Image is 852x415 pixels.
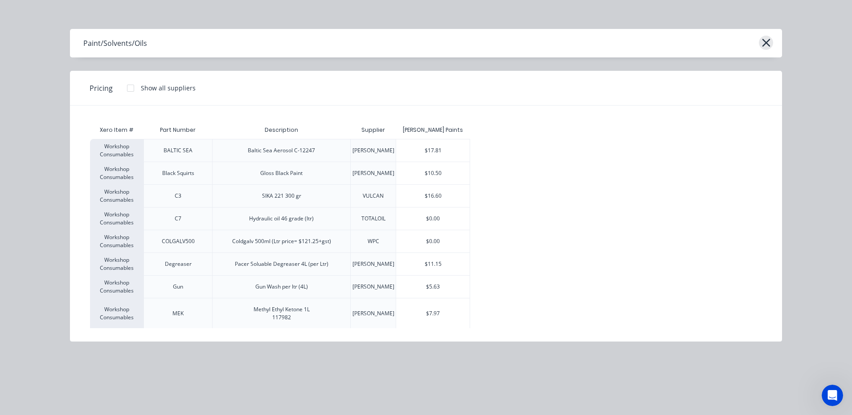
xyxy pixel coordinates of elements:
div: [PERSON_NAME] Paints [403,126,463,134]
div: Description [258,119,305,141]
div: Gloss Black Paint [260,169,303,177]
div: C7 [175,215,181,223]
div: Black Squirts [162,169,194,177]
div: C3 [175,192,181,200]
div: MEK [172,309,184,317]
div: Gun [173,283,183,291]
iframe: Intercom live chat [822,385,843,406]
div: Workshop Consumables [90,230,143,252]
div: Workshop Consumables [90,207,143,230]
div: Degreaser [165,260,192,268]
div: [PERSON_NAME] [352,146,394,155]
div: [PERSON_NAME] [352,309,394,317]
div: Show all suppliers [141,83,196,93]
div: $10.50 [396,162,470,184]
div: SIKA 221 300 gr [262,192,301,200]
div: COLGALV500 [162,237,195,245]
div: $11.15 [396,253,470,275]
div: [PERSON_NAME] [352,283,394,291]
div: Workshop Consumables [90,162,143,184]
div: Workshop Consumables [90,252,143,275]
div: VULCAN [363,192,384,200]
div: Baltic Sea Aerosol C-12247 [248,146,315,155]
div: Hydraulic oil 46 grade (ltr) [249,215,314,223]
div: $16.60 [396,185,470,207]
div: BALTIC SEA [164,146,193,155]
div: $17.81 [396,139,470,162]
span: Pricing [90,83,113,94]
div: Pacer Soluable Degreaser 4L (per Ltr) [235,260,328,268]
div: Coldgalv 500ml (Ltr price= $121.25+gst) [232,237,331,245]
div: $0.00 [396,230,470,252]
div: $5.63 [396,276,470,298]
div: WPC [368,237,379,245]
div: Workshop Consumables [90,184,143,207]
div: TOTALOIL [361,215,385,223]
div: Workshop Consumables [90,275,143,298]
div: Paint/Solvents/Oils [83,38,147,49]
div: Xero Item # [90,121,143,139]
div: Gun Wash per ltr (4L) [255,283,308,291]
div: [PERSON_NAME] [352,260,394,268]
div: $7.97 [396,298,470,329]
div: [PERSON_NAME] [352,169,394,177]
div: Methyl Ethyl Ketone 1L 117982 [254,305,310,321]
div: Part Number [153,119,203,141]
div: Supplier [354,119,392,141]
div: Workshop Consumables [90,139,143,162]
div: $0.00 [396,207,470,230]
div: Workshop Consumables [90,298,143,329]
